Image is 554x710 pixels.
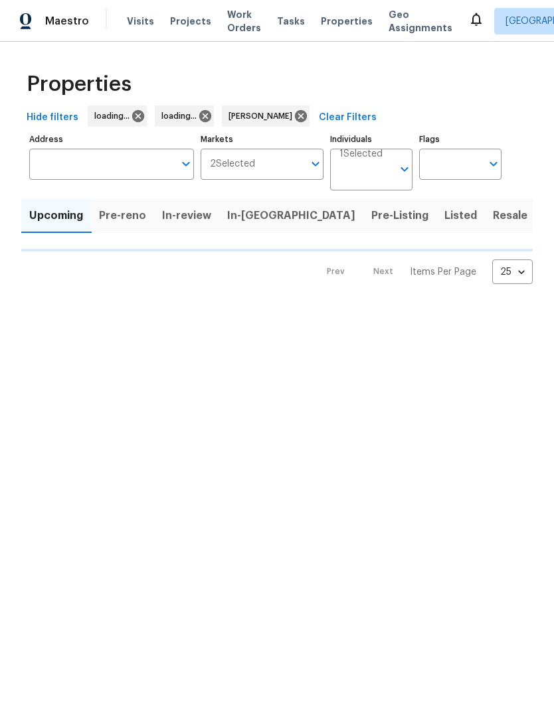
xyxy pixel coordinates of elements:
button: Clear Filters [314,106,382,130]
span: Pre-reno [99,206,146,225]
label: Flags [419,135,502,143]
span: Properties [321,15,373,28]
span: 2 Selected [210,159,255,170]
div: loading... [155,106,214,127]
span: Hide filters [27,109,78,126]
span: Pre-Listing [371,206,428,225]
label: Address [29,135,194,143]
span: Maestro [45,15,89,28]
button: Open [484,155,503,173]
span: Work Orders [227,8,261,35]
button: Open [306,155,325,173]
div: 25 [492,255,533,289]
span: loading... [161,109,202,123]
span: loading... [94,109,135,123]
span: Upcoming [29,206,83,225]
p: Items Per Page [410,265,476,279]
label: Individuals [330,135,413,143]
span: [PERSON_NAME] [229,109,298,123]
span: Resale [493,206,527,225]
span: Properties [27,78,132,91]
span: Clear Filters [319,109,377,126]
button: Open [395,160,414,178]
span: Listed [444,206,477,225]
button: Open [177,155,195,173]
button: Hide filters [21,106,84,130]
nav: Pagination Navigation [314,259,533,284]
span: 1 Selected [339,149,383,160]
span: Visits [127,15,154,28]
span: In-[GEOGRAPHIC_DATA] [227,206,355,225]
label: Markets [201,135,324,143]
div: loading... [88,106,147,127]
span: In-review [162,206,211,225]
span: Projects [170,15,211,28]
span: Geo Assignments [389,8,452,35]
div: [PERSON_NAME] [222,106,310,127]
span: Tasks [277,17,305,26]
